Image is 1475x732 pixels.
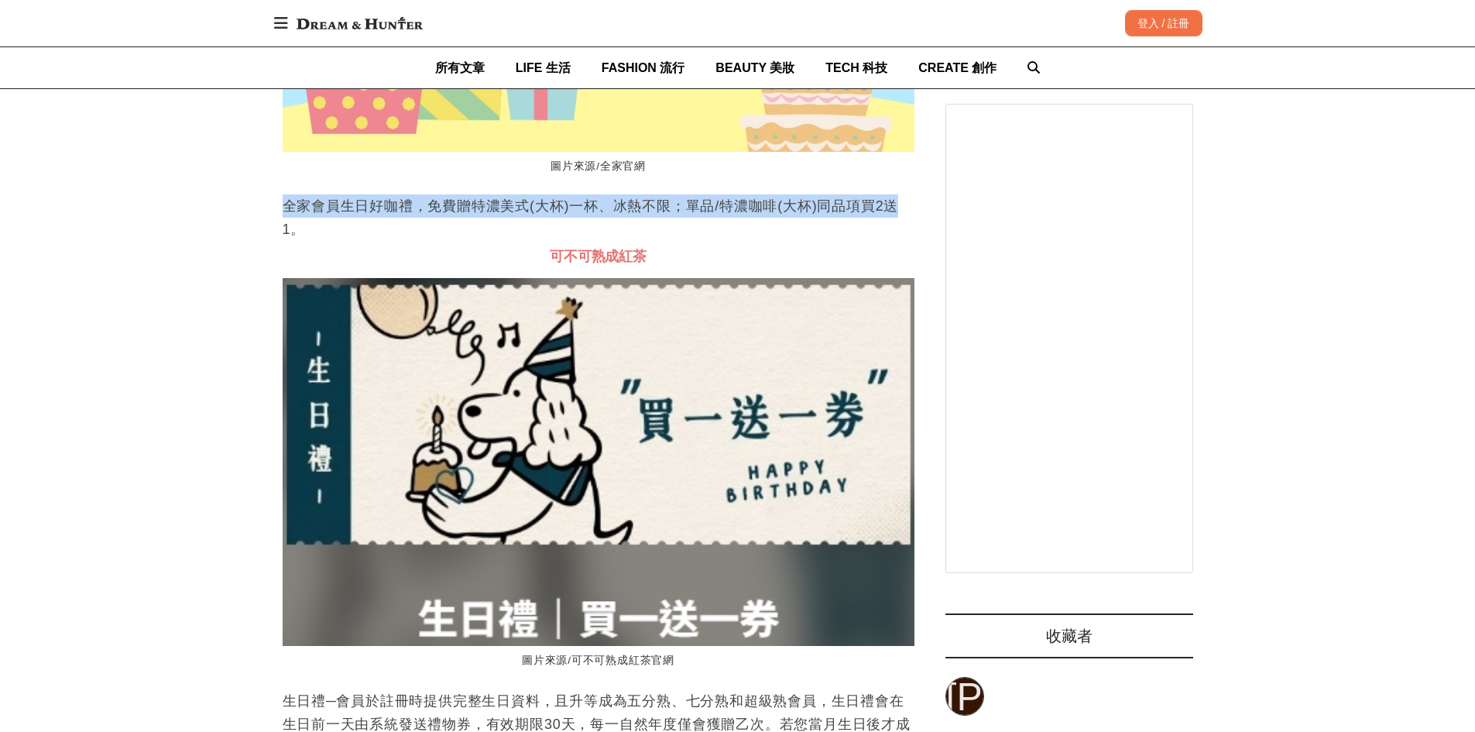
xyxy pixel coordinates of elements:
[715,47,794,88] a: BEAUTY 美妝
[1046,627,1093,644] span: 收藏者
[283,152,914,182] figcaption: 圖片來源/全家官網
[602,61,685,74] span: FASHION 流行
[602,47,685,88] a: FASHION 流行
[715,61,794,74] span: BEAUTY 美妝
[516,47,571,88] a: LIFE 生活
[550,249,647,264] span: 可不可熟成紅茶
[289,9,430,37] img: Dream & Hunter
[435,47,485,88] a: 所有文章
[1125,10,1202,36] div: 登入 / 註冊
[283,646,914,676] figcaption: 圖片來源/可不可熟成紅茶官網
[283,278,914,646] img: 2025生日優惠餐廳，9月壽星優惠慶祝生日訂起來，當月壽星優惠&當日壽星免費一次看
[945,677,984,716] a: [PERSON_NAME]
[435,61,485,74] span: 所有文章
[825,47,887,88] a: TECH 科技
[283,194,914,241] p: 全家會員生日好咖禮，免費贈特濃美式(大杯)一杯、冰熱不限；單品/特濃咖啡(大杯)同品項買2送1。
[918,61,996,74] span: CREATE 創作
[825,61,887,74] span: TECH 科技
[918,47,996,88] a: CREATE 創作
[516,61,571,74] span: LIFE 生活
